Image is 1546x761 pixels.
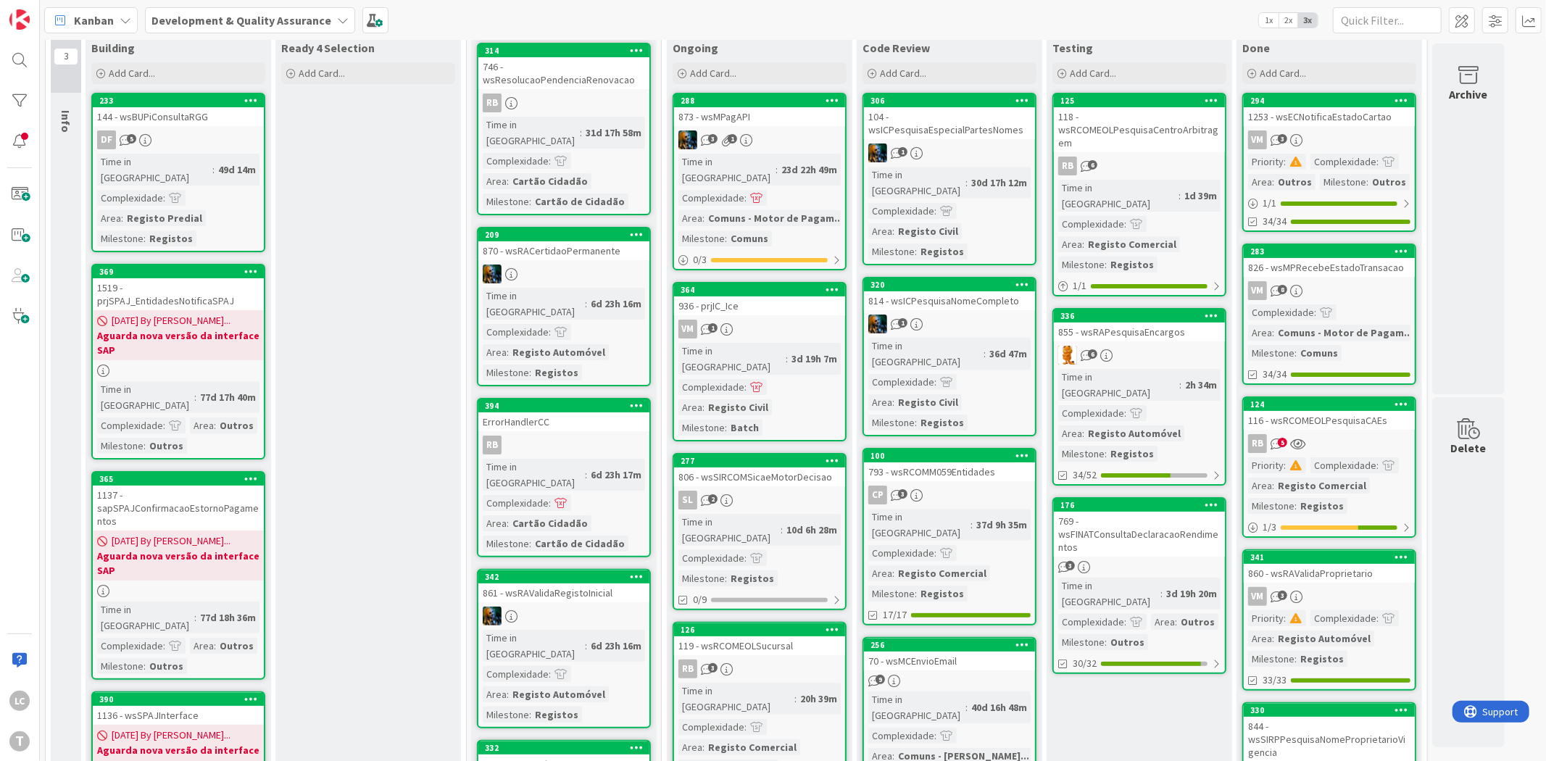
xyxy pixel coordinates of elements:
[705,210,847,226] div: Comuns - Motor de Pagam...
[529,194,531,209] span: :
[1244,281,1415,300] div: VM
[1244,258,1415,277] div: 826 - wsMPRecebeEstadoTransacao
[478,399,649,412] div: 394
[725,420,727,436] span: :
[587,467,645,483] div: 6d 23h 17m
[1242,396,1416,538] a: 124116 - wsRCOMEOLPesquisaCAEsRBPriority:Complexidade:Area:Registo ComercialMilestone:Registos1/3
[678,320,697,338] div: VM
[97,381,194,413] div: Time in [GEOGRAPHIC_DATA]
[483,495,549,511] div: Complexidade
[868,167,965,199] div: Time in [GEOGRAPHIC_DATA]
[144,438,146,454] span: :
[868,144,887,162] img: JC
[146,438,187,454] div: Outros
[915,415,917,431] span: :
[531,194,628,209] div: Cartão de Cidadão
[744,379,747,395] span: :
[1320,174,1366,190] div: Milestone
[674,283,845,296] div: 364
[708,323,718,333] span: 1
[898,318,907,328] span: 1
[864,315,1035,333] div: JC
[1082,236,1084,252] span: :
[477,398,651,557] a: 394ErrorHandlerCCRBTime in [GEOGRAPHIC_DATA]:6d 23h 17mComplexidade:Area:Cartão CidadãoMilestone:...
[478,57,649,89] div: 746 - wsResolucaoPendenciaRenovacao
[1248,281,1267,300] div: VM
[1294,498,1297,514] span: :
[509,344,609,360] div: Registo Automóvel
[868,509,971,541] div: Time in [GEOGRAPHIC_DATA]
[678,230,725,246] div: Milestone
[1260,67,1306,80] span: Add Card...
[1244,130,1415,149] div: VM
[1272,174,1274,190] span: :
[986,346,1031,362] div: 36d 47m
[93,473,264,531] div: 3651137 - sapSPAJConfirmacaoEstornoPagamentos
[1058,446,1105,462] div: Milestone
[478,412,649,431] div: ErrorHandlerCC
[478,265,649,283] div: JC
[864,449,1035,481] div: 100793 - wsRCOMM059Entidades
[109,67,155,80] span: Add Card...
[776,162,778,178] span: :
[1248,478,1272,494] div: Area
[1073,467,1097,483] span: 34/52
[725,230,727,246] span: :
[1244,94,1415,126] div: 2941253 - wsECNotificaEstadoCartao
[1263,214,1287,229] span: 34/34
[674,94,845,126] div: 288873 - wsMPagAPI
[678,420,725,436] div: Milestone
[678,210,702,226] div: Area
[678,491,697,510] div: SL
[674,454,845,467] div: 277
[587,296,645,312] div: 6d 23h 16m
[678,514,781,546] div: Time in [GEOGRAPHIC_DATA]
[99,474,264,484] div: 365
[9,9,30,30] img: Visit kanbanzone.com
[151,13,331,28] b: Development & Quality Assurance
[1250,96,1415,106] div: 294
[1244,245,1415,277] div: 283826 - wsMPRecebeEstadoTransacao
[1105,446,1107,462] span: :
[93,278,264,310] div: 1519 - prjSPAJ_EntidadesNotificaSPAJ
[868,223,892,239] div: Area
[870,96,1035,106] div: 306
[1278,438,1287,447] span: 5
[705,399,772,415] div: Registo Civil
[1250,399,1415,409] div: 124
[702,399,705,415] span: :
[97,130,116,149] div: DF
[1284,154,1286,170] span: :
[1310,457,1376,473] div: Complexidade
[1244,94,1415,107] div: 294
[898,489,907,499] span: 3
[1248,498,1294,514] div: Milestone
[478,44,649,89] div: 314746 - wsResolucaoPendenciaRenovacao
[216,417,257,433] div: Outros
[144,230,146,246] span: :
[1058,346,1077,365] img: RL
[894,394,962,410] div: Registo Civil
[678,399,702,415] div: Area
[1244,434,1415,453] div: RB
[477,227,651,386] a: 209870 - wsRACertidaoPermanenteJCTime in [GEOGRAPHIC_DATA]:6d 23h 16mComplexidade:Area:Registo Au...
[1366,174,1368,190] span: :
[1073,278,1086,294] span: 1 / 1
[1274,174,1316,190] div: Outros
[788,351,841,367] div: 3d 19h 7m
[728,134,737,144] span: 1
[1248,345,1294,361] div: Milestone
[1179,188,1181,204] span: :
[702,210,705,226] span: :
[1054,309,1225,323] div: 336
[483,436,502,454] div: RB
[864,278,1035,310] div: 320814 - wsICPesquisaNomeCompleto
[483,173,507,189] div: Area
[1107,257,1158,273] div: Registos
[863,277,1036,436] a: 320814 - wsICPesquisaNomeCompletoJCTime in [GEOGRAPHIC_DATA]:36d 47mComplexidade:Area:Registo Civ...
[1124,405,1126,421] span: :
[915,244,917,259] span: :
[483,459,585,491] div: Time in [GEOGRAPHIC_DATA]
[91,93,265,252] a: 233144 - wsBUPiConsultaRGGDFTime in [GEOGRAPHIC_DATA]:49d 14mComplexidade:Area:Registo PredialMil...
[1054,107,1225,152] div: 118 - wsRCOMEOLPesquisaCentroArbitragem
